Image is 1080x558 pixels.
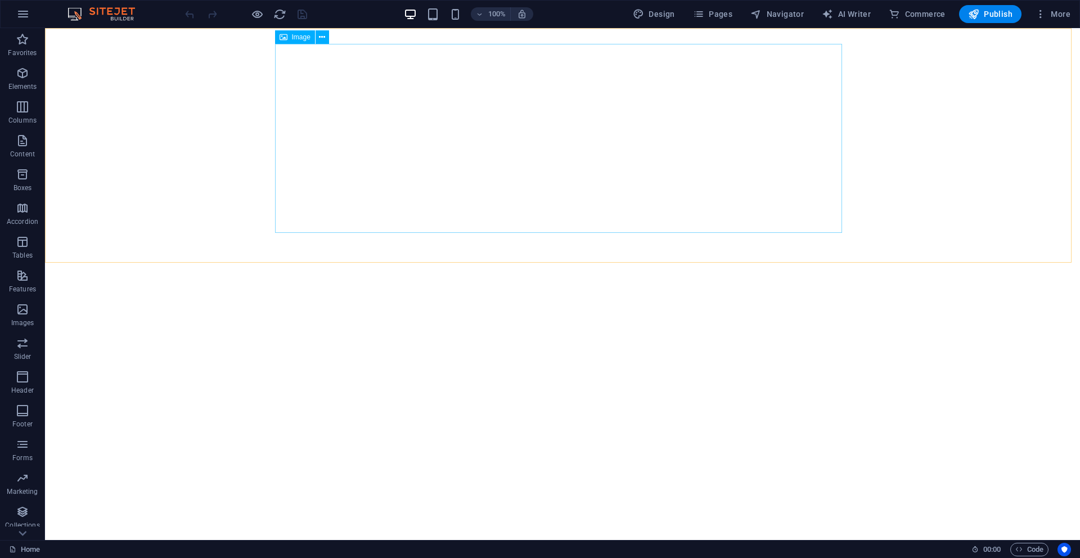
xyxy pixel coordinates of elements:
p: Marketing [7,487,38,496]
span: Code [1015,543,1043,556]
p: Footer [12,420,33,429]
p: Elements [8,82,37,91]
iframe: To enrich screen reader interactions, please activate Accessibility in Grammarly extension settings [45,28,1080,540]
span: Commerce [889,8,946,20]
p: Header [11,386,34,395]
button: AI Writer [817,5,875,23]
span: : [991,545,993,553]
span: Design [633,8,675,20]
span: Publish [968,8,1012,20]
p: Forms [12,453,33,462]
button: Commerce [884,5,950,23]
p: Accordion [7,217,38,226]
button: Click here to leave preview mode and continue editing [250,7,264,21]
p: Boxes [13,183,32,192]
button: Code [1010,543,1048,556]
a: Click to cancel selection. Double-click to open Pages [9,543,40,556]
p: Images [11,318,34,327]
span: 00 00 [983,543,1001,556]
span: More [1035,8,1070,20]
p: Columns [8,116,37,125]
button: Design [628,5,679,23]
p: Favorites [8,48,37,57]
button: Publish [959,5,1021,23]
button: 100% [471,7,511,21]
button: Navigator [746,5,808,23]
p: Collections [5,521,39,530]
button: reload [273,7,286,21]
p: Features [9,285,36,294]
p: Tables [12,251,33,260]
img: Editor Logo [65,7,149,21]
span: Pages [693,8,732,20]
button: Usercentrics [1057,543,1071,556]
p: Content [10,150,35,159]
button: More [1030,5,1075,23]
span: Navigator [750,8,804,20]
h6: Session time [971,543,1001,556]
span: Image [292,34,310,40]
span: AI Writer [822,8,871,20]
button: Pages [688,5,737,23]
i: Reload page [273,8,286,21]
p: Slider [14,352,31,361]
h6: 100% [488,7,506,21]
